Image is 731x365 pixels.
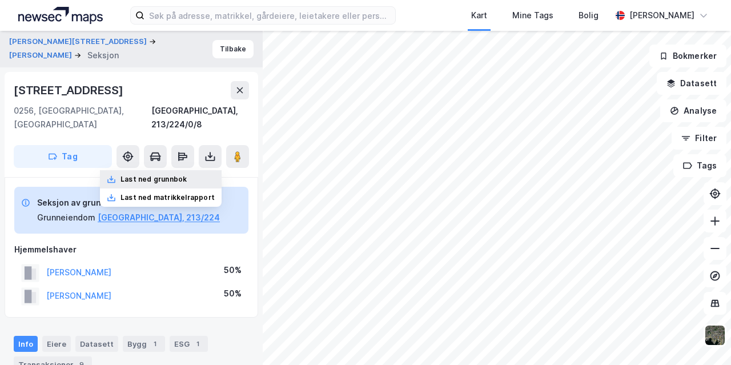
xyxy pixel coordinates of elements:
[98,211,220,224] button: [GEOGRAPHIC_DATA], 213/224
[9,36,149,47] button: [PERSON_NAME][STREET_ADDRESS]
[14,243,248,256] div: Hjemmelshaver
[192,338,203,350] div: 1
[674,310,731,365] div: Kontrollprogram for chat
[660,99,726,122] button: Analyse
[37,211,95,224] div: Grunneiendom
[629,9,694,22] div: [PERSON_NAME]
[144,7,395,24] input: Søk på adresse, matrikkel, gårdeiere, leietakere eller personer
[224,263,242,277] div: 50%
[151,104,249,131] div: [GEOGRAPHIC_DATA], 213/224/0/8
[18,7,103,24] img: logo.a4113a55bc3d86da70a041830d287a7e.svg
[87,49,119,62] div: Seksjon
[75,336,118,352] div: Datasett
[14,145,112,168] button: Tag
[673,154,726,177] button: Tags
[224,287,242,300] div: 50%
[37,196,220,210] div: Seksjon av grunneiendom
[471,9,487,22] div: Kart
[672,127,726,150] button: Filter
[674,310,731,365] iframe: Chat Widget
[121,175,187,184] div: Last ned grunnbok
[14,104,151,131] div: 0256, [GEOGRAPHIC_DATA], [GEOGRAPHIC_DATA]
[149,338,160,350] div: 1
[9,50,74,61] button: [PERSON_NAME]
[14,81,126,99] div: [STREET_ADDRESS]
[123,336,165,352] div: Bygg
[170,336,208,352] div: ESG
[42,336,71,352] div: Eiere
[14,336,38,352] div: Info
[579,9,599,22] div: Bolig
[657,72,726,95] button: Datasett
[212,40,254,58] button: Tilbake
[512,9,553,22] div: Mine Tags
[649,45,726,67] button: Bokmerker
[121,193,215,202] div: Last ned matrikkelrapport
